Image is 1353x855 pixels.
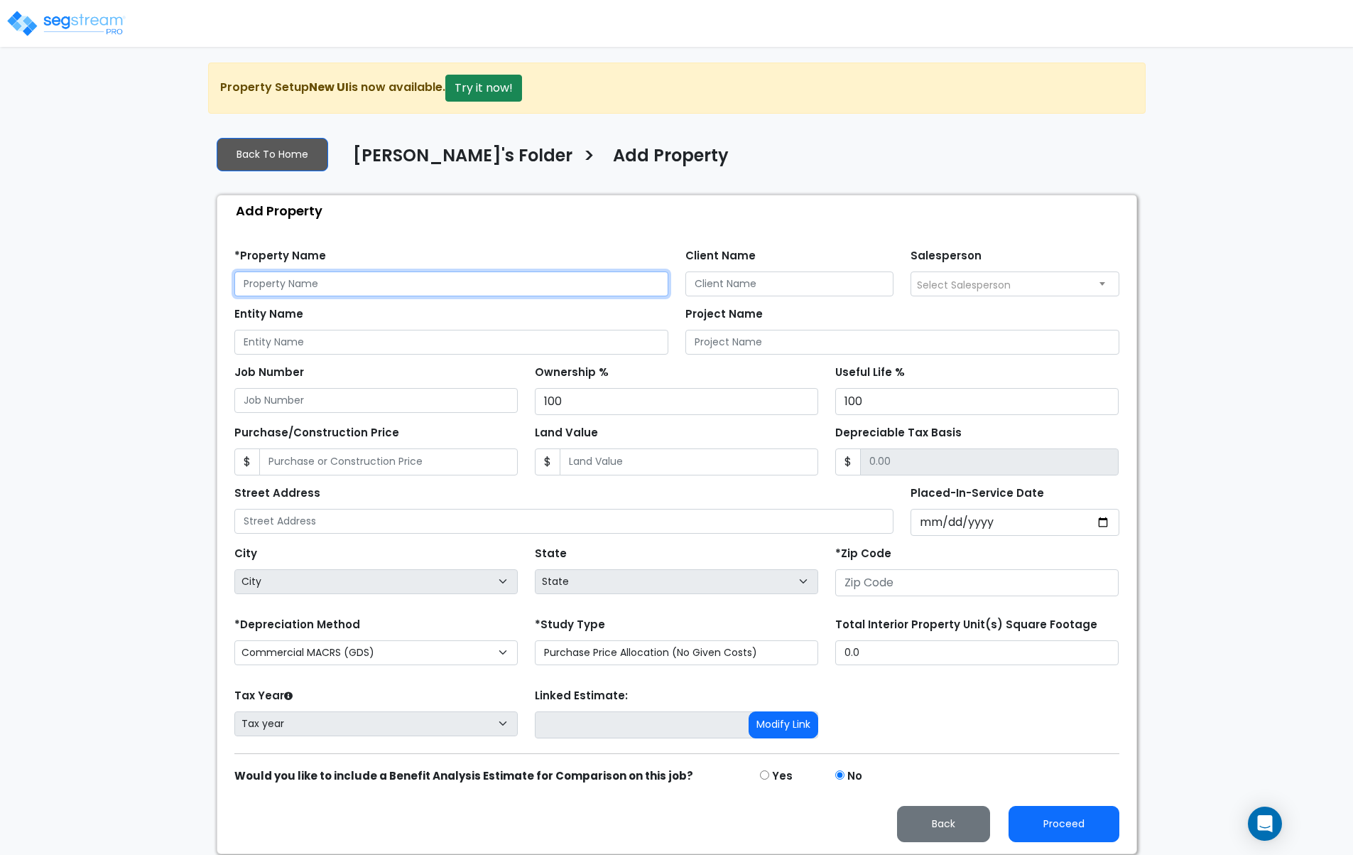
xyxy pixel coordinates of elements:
[613,146,729,170] h4: Add Property
[911,248,982,264] label: Salesperson
[847,768,862,785] label: No
[535,617,605,633] label: *Study Type
[560,448,818,475] input: Land Value
[917,278,1011,292] span: Select Salesperson
[6,9,126,38] img: logo_pro_r.png
[835,546,891,562] label: *Zip Code
[535,365,609,381] label: Ownership %
[208,63,1146,114] div: Property Setup is now available.
[835,448,861,475] span: $
[535,388,818,415] input: Ownership %
[535,688,628,704] label: Linked Estimate:
[342,146,572,176] a: [PERSON_NAME]'s Folder
[602,146,729,176] a: Add Property
[685,330,1119,355] input: Project Name
[897,806,990,842] button: Back
[835,640,1119,665] input: total square foot
[835,388,1119,415] input: Useful Life %
[234,509,894,534] input: Street Address
[535,448,560,475] span: $
[1009,806,1119,842] button: Proceed
[309,79,349,95] strong: New UI
[234,306,303,323] label: Entity Name
[234,271,668,296] input: Property Name
[835,617,1097,633] label: Total Interior Property Unit(s) Square Footage
[234,248,326,264] label: *Property Name
[217,138,328,171] a: Back To Home
[583,144,595,172] h3: >
[911,485,1044,502] label: Placed-In-Service Date
[685,271,894,296] input: Client Name
[685,248,756,264] label: Client Name
[860,448,1119,475] input: 0.00
[234,425,399,441] label: Purchase/Construction Price
[234,546,257,562] label: City
[835,365,905,381] label: Useful Life %
[234,485,320,502] label: Street Address
[234,688,293,704] label: Tax Year
[535,425,598,441] label: Land Value
[259,448,518,475] input: Purchase or Construction Price
[772,768,793,785] label: Yes
[749,711,818,738] button: Modify Link
[234,330,668,355] input: Entity Name
[835,569,1119,596] input: Zip Code
[353,146,572,170] h4: [PERSON_NAME]'s Folder
[234,768,693,783] strong: Would you like to include a Benefit Analysis Estimate for Comparison on this job?
[685,306,763,323] label: Project Name
[535,546,567,562] label: State
[886,814,1001,832] a: Back
[835,425,962,441] label: Depreciable Tax Basis
[224,195,1136,226] div: Add Property
[234,617,360,633] label: *Depreciation Method
[234,365,304,381] label: Job Number
[445,75,522,102] button: Try it now!
[234,448,260,475] span: $
[1248,807,1282,841] div: Open Intercom Messenger
[234,388,518,413] input: Job Number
